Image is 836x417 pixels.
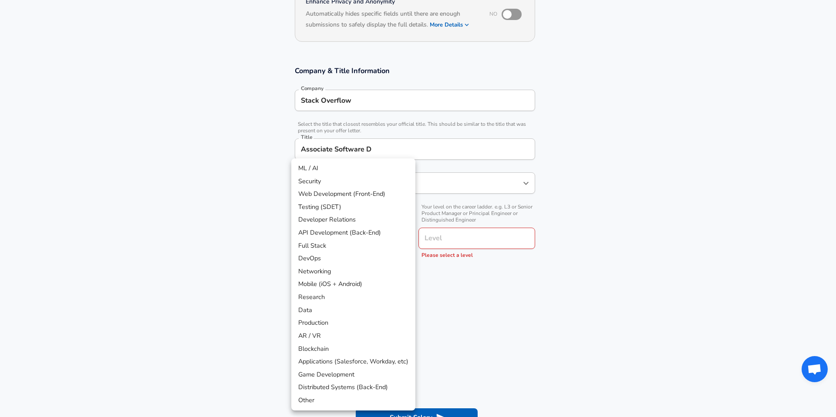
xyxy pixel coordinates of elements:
[291,265,415,278] li: Networking
[291,316,415,330] li: Production
[291,330,415,343] li: AR / VR
[291,188,415,201] li: Web Development (Front-End)
[291,226,415,239] li: API Development (Back-End)
[291,304,415,317] li: Data
[291,278,415,291] li: Mobile (iOS + Android)
[291,213,415,226] li: Developer Relations
[802,356,828,382] div: Open chat
[291,381,415,394] li: Distributed Systems (Back-End)
[291,291,415,304] li: Research
[291,343,415,356] li: Blockchain
[291,175,415,188] li: Security
[291,394,415,407] li: Other
[291,252,415,265] li: DevOps
[291,239,415,252] li: Full Stack
[291,355,415,368] li: Applications (Salesforce, Workday, etc)
[291,201,415,214] li: Testing (SDET)
[291,162,415,175] li: ML / AI
[291,368,415,381] li: Game Development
